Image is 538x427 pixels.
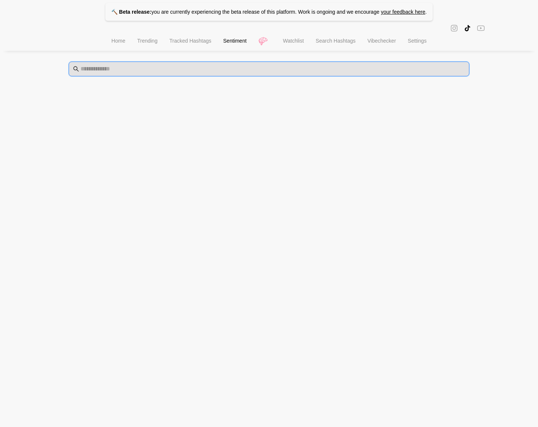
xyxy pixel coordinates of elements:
p: you are currently experiencing the beta release of this platform. Work is ongoing and we encourage . [105,3,433,21]
span: Sentiment [223,38,247,44]
span: Tracked Hashtags [169,38,211,44]
span: Watchlist [283,38,304,44]
span: Search Hashtags [316,38,355,44]
span: Trending [137,38,158,44]
a: your feedback here [381,9,425,15]
span: Vibechecker [367,38,396,44]
span: Home [111,38,125,44]
span: Settings [408,38,427,44]
strong: 🔨 Beta release: [111,9,151,15]
span: youtube [477,24,485,32]
span: instagram [450,24,458,32]
span: search [73,66,79,72]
